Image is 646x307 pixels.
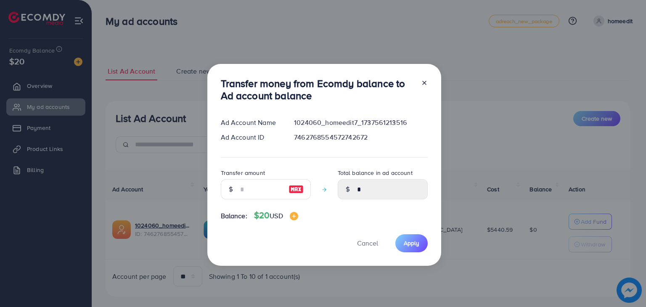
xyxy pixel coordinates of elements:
[214,132,288,142] div: Ad Account ID
[290,212,298,220] img: image
[221,169,265,177] label: Transfer amount
[404,239,419,247] span: Apply
[214,118,288,127] div: Ad Account Name
[287,118,434,127] div: 1024060_homeedit7_1737561213516
[270,211,283,220] span: USD
[287,132,434,142] div: 7462768554572742672
[347,234,389,252] button: Cancel
[254,210,298,221] h4: $20
[357,238,378,248] span: Cancel
[221,77,414,102] h3: Transfer money from Ecomdy balance to Ad account balance
[338,169,413,177] label: Total balance in ad account
[289,184,304,194] img: image
[395,234,428,252] button: Apply
[221,211,247,221] span: Balance:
